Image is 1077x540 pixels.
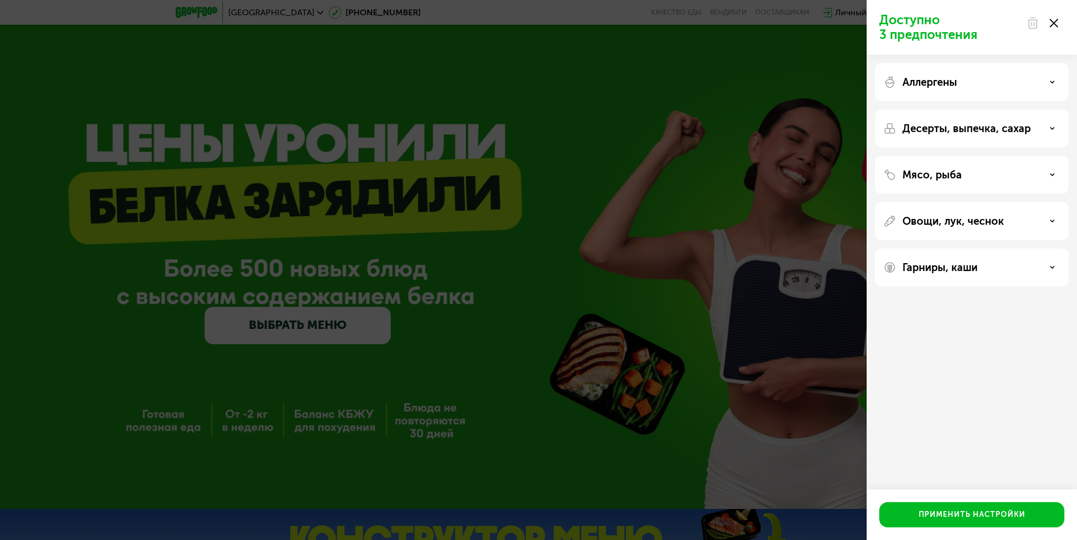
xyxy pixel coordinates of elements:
p: Мясо, рыба [902,168,962,181]
p: Доступно 3 предпочтения [879,13,1020,42]
p: Гарниры, каши [902,261,978,274]
p: Десерты, выпечка, сахар [902,122,1031,135]
div: Применить настройки [919,509,1025,520]
p: Аллергены [902,76,957,88]
button: Применить настройки [879,502,1064,527]
p: Овощи, лук, чеснок [902,215,1004,227]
